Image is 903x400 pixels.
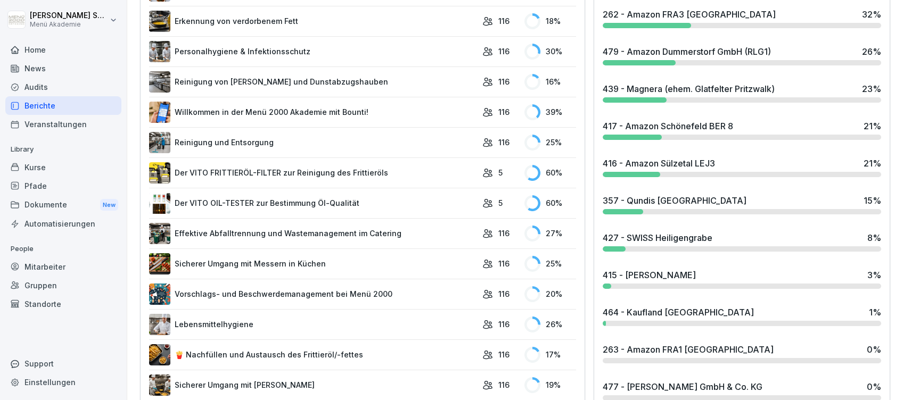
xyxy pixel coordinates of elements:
[149,193,477,214] a: Der VITO OIL-TESTER zur Bestimmung Öl-Qualität
[498,46,510,57] p: 116
[5,276,121,295] a: Gruppen
[5,141,121,158] p: Library
[603,343,774,356] div: 263 - Amazon FRA1 [GEOGRAPHIC_DATA]
[5,373,121,391] a: Einstellungen
[149,374,170,396] img: oyzz4yrw5r2vs0n5ee8wihvj.png
[149,344,170,365] img: cuv45xaybhkpnu38aw8lcrqq.png
[100,199,118,211] div: New
[524,44,576,60] div: 30 %
[5,96,121,115] a: Berichte
[149,71,477,93] a: Reinigung von [PERSON_NAME] und Dunstabzugshauben
[149,253,477,274] a: Sicherer Umgang mit Messern in Küchen
[524,377,576,393] div: 19 %
[598,78,885,107] a: 439 - Magnera (ehem. Glatfelter Pritzwalk)23%
[498,197,503,209] p: 5
[149,41,477,62] a: Personalhygiene & Infektionsschutz
[867,343,881,356] div: 0 %
[5,177,121,195] a: Pfade
[598,153,885,181] a: 416 - Amazon Sülzetal LEJ321%
[149,314,477,335] a: Lebensmittelhygiene
[869,306,881,319] div: 1 %
[498,76,510,87] p: 116
[149,223,170,244] img: he669w9sgyb8g06jkdrmvx6u.png
[867,380,881,393] div: 0 %
[524,13,576,29] div: 18 %
[498,258,510,269] p: 116
[149,102,477,123] a: Willkommen in der Menü 2000 Akademie mit Bounti!
[5,195,121,215] a: DokumenteNew
[5,295,121,313] a: Standorte
[603,380,762,393] div: 477 - [PERSON_NAME] GmbH & Co. KG
[5,59,121,78] div: News
[598,190,885,219] a: 357 - Qundis [GEOGRAPHIC_DATA]15%
[524,195,576,211] div: 60 %
[524,135,576,151] div: 25 %
[498,137,510,148] p: 116
[598,264,885,293] a: 415 - [PERSON_NAME]3%
[524,74,576,90] div: 16 %
[5,115,121,134] a: Veranstaltungen
[5,257,121,276] a: Mitarbeiter
[603,194,746,207] div: 357 - Qundis [GEOGRAPHIC_DATA]
[598,41,885,70] a: 479 - Amazon Dummerstorf GmbH (RLG1)26%
[5,214,121,233] a: Automatisierungen
[149,162,170,184] img: lxawnajjsce9vyoprlfqagnf.png
[498,288,510,299] p: 116
[603,157,715,170] div: 416 - Amazon Sülzetal LEJ3
[149,284,170,305] img: m8bvy8z8kneahw7tpdkl7btm.png
[149,162,477,184] a: Der VITO FRITTIERÖL-FILTER zur Reinigung des Frittieröls
[524,347,576,363] div: 17 %
[598,227,885,256] a: 427 - SWISS Heiligengrabe8%
[149,71,170,93] img: mfnj94a6vgl4cypi86l5ezmw.png
[149,253,170,274] img: bnqppd732b90oy0z41dk6kj2.png
[867,231,881,244] div: 8 %
[5,240,121,257] p: People
[149,41,170,62] img: tq1iwfpjw7gb8q143pboqzza.png
[603,269,696,281] div: 415 - [PERSON_NAME]
[603,231,712,244] div: 427 - SWISS Heiligengrabe
[524,286,576,302] div: 20 %
[524,165,576,181] div: 60 %
[603,82,775,95] div: 439 - Magnera (ehem. Glatfelter Pritzwalk)
[498,228,510,239] p: 116
[498,167,503,178] p: 5
[149,11,477,32] a: Erkennung von verdorbenem Fett
[864,194,881,207] div: 15 %
[603,45,771,58] div: 479 - Amazon Dummerstorf GmbH (RLG1)
[5,78,121,96] a: Audits
[524,316,576,332] div: 26 %
[498,349,510,360] p: 116
[5,40,121,59] div: Home
[5,195,121,215] div: Dokumente
[498,379,510,390] p: 116
[5,354,121,373] div: Support
[864,120,881,132] div: 21 %
[149,132,170,153] img: nskg7vq6i7f4obzkcl4brg5j.png
[603,306,754,319] div: 464 - Kaufland [GEOGRAPHIC_DATA]
[498,319,510,330] p: 116
[864,157,881,170] div: 21 %
[524,104,576,120] div: 39 %
[5,158,121,177] a: Kurse
[30,11,108,20] p: [PERSON_NAME] Schülzke
[498,15,510,27] p: 116
[524,256,576,272] div: 25 %
[149,284,477,305] a: Vorschlags- und Beschwerdemanagement bei Menü 2000
[149,374,477,396] a: Sicherer Umgang mit [PERSON_NAME]
[524,226,576,241] div: 27 %
[30,21,108,28] p: Menü Akademie
[149,193,170,214] img: up30sq4qohmlf9oyka1pt50j.png
[149,314,170,335] img: jz0fz12u36edh1e04itkdbcq.png
[498,106,510,118] p: 116
[598,115,885,144] a: 417 - Amazon Schönefeld BER 821%
[598,302,885,330] a: 464 - Kaufland [GEOGRAPHIC_DATA]1%
[603,8,776,21] div: 262 - Amazon FRA3 [GEOGRAPHIC_DATA]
